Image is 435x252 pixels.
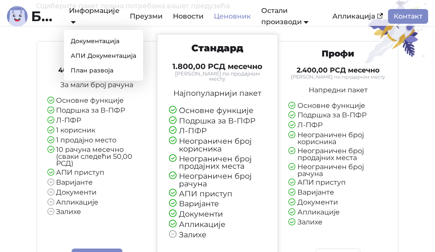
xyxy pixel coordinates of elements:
[388,9,428,24] a: Контакт
[288,179,388,187] li: АПИ приступ
[47,169,147,177] li: АПИ приступ
[169,127,266,135] li: Л-ПФР
[209,9,256,24] a: Ценовник
[169,231,266,239] li: Залихе
[288,102,388,110] li: Основне функције
[47,48,147,59] h3: Основни
[67,49,140,63] a: АПИ Документација
[169,200,266,208] li: Варијанте
[47,107,147,115] li: Подршка за В-ПФР
[169,210,266,218] li: Документи
[7,6,57,27] a: ЛогоБади
[169,155,266,170] li: Неограничен број продајних места
[7,6,28,27] img: Лого
[67,64,140,77] a: План развоја
[47,66,147,75] h4: 400,00 РСД месечно
[47,189,147,197] li: Документи
[47,137,147,145] li: 1 продајно место
[288,48,388,59] h3: Профи
[69,6,119,26] a: Информације
[288,189,388,197] li: Варијанте
[125,9,168,24] a: Преузми
[288,87,388,94] p: Напредни пакет
[31,9,57,23] b: Бади
[288,164,388,177] li: Неограничен број рачуна
[168,9,209,24] a: Новости
[288,112,388,120] li: Подршка за В-ПФР
[288,66,388,75] h4: 2.400,00 РСД месечно
[169,107,266,115] li: Основне функције
[47,127,147,135] li: 1 корисник
[169,62,266,71] h4: 1.800,00 РСД месечно
[327,9,388,24] a: Апликација
[288,209,388,217] li: Апликације
[288,75,388,79] small: [PERSON_NAME] по продајном месту
[169,42,266,54] h3: Стандард
[169,71,266,82] small: [PERSON_NAME] по продајном месту
[47,117,147,125] li: Л-ПФР
[47,179,147,187] li: Варијанте
[288,199,388,207] li: Документи
[288,148,388,161] li: Неограничен број продајних места
[169,172,266,187] li: Неограничен број рачуна
[288,122,388,129] li: Л-ПФР
[169,89,266,97] p: Најпопуларнији пакет
[288,132,388,145] li: Неограничен број корисника
[47,97,147,105] li: Основне функције
[47,199,147,207] li: Апликације
[47,146,147,167] li: 10 рачуна месечно (сваки следећи 50,00 РСД)
[47,208,147,216] li: Залихе
[67,35,140,48] a: Документација
[169,220,266,229] li: Апликације
[288,219,388,227] li: Залихе
[261,6,309,26] a: Остали производи
[169,117,266,125] li: Подршка за В-ПФР
[169,137,266,152] li: Неограничен број корисника
[169,190,266,198] li: АПИ приступ
[47,82,147,88] p: За мали број рачуна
